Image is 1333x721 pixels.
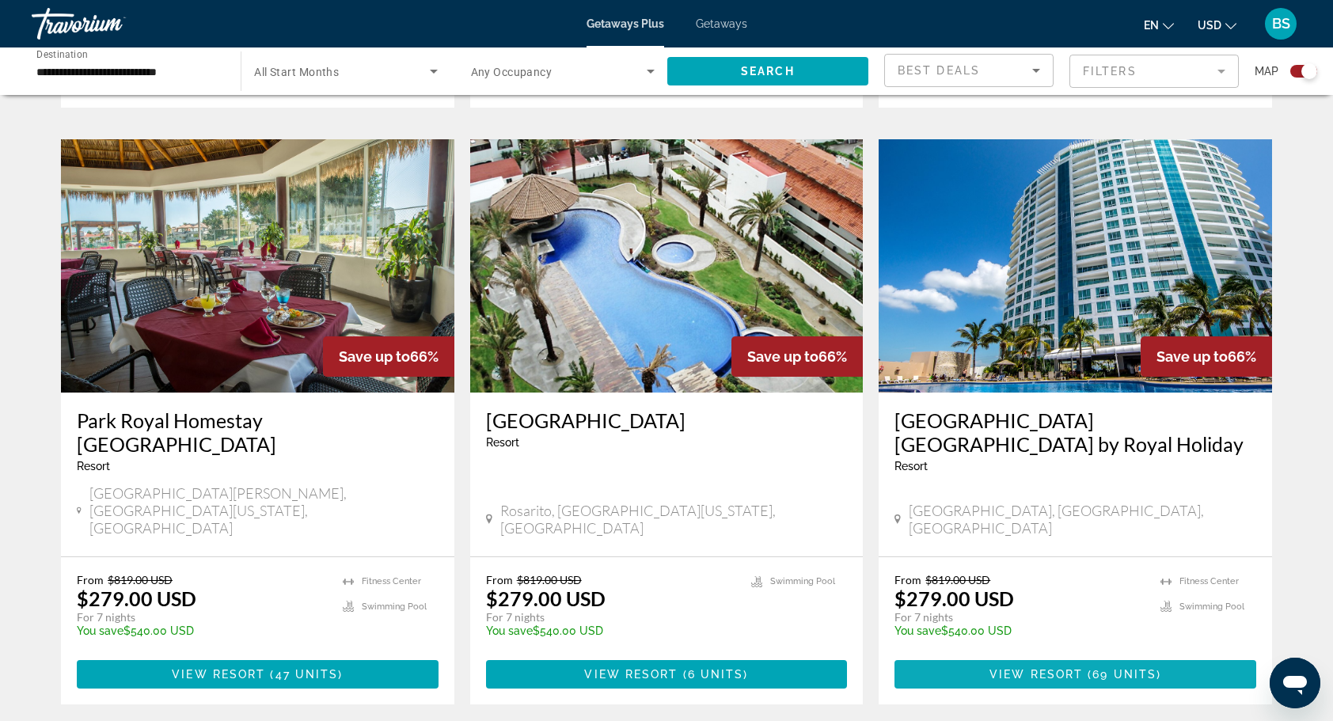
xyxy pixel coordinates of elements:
span: 69 units [1092,668,1156,681]
span: Swimming Pool [1179,601,1244,612]
span: Destination [36,48,88,59]
span: You save [77,624,123,637]
img: 7692O01X.jpg [61,139,454,393]
iframe: Button to launch messaging window [1270,658,1320,708]
span: USD [1198,19,1221,32]
span: en [1144,19,1159,32]
span: Resort [77,460,110,472]
span: Search [741,65,795,78]
a: Travorium [32,3,190,44]
span: View Resort [584,668,678,681]
div: 66% [731,336,863,377]
button: Filter [1069,54,1239,89]
button: Change language [1144,13,1174,36]
p: $279.00 USD [486,586,606,610]
span: Any Occupancy [471,66,553,78]
button: Change currency [1198,13,1236,36]
span: Fitness Center [1179,576,1239,586]
mat-select: Sort by [898,61,1040,80]
span: Fitness Center [362,576,421,586]
p: For 7 nights [894,610,1145,624]
span: ( ) [265,668,343,681]
p: For 7 nights [486,610,736,624]
p: $279.00 USD [894,586,1014,610]
button: View Resort(69 units) [894,660,1256,689]
span: Resort [486,436,519,449]
button: View Resort(47 units) [77,660,439,689]
span: [GEOGRAPHIC_DATA], [GEOGRAPHIC_DATA], [GEOGRAPHIC_DATA] [909,502,1256,537]
div: 66% [323,336,454,377]
button: Search [667,57,868,85]
span: Swimming Pool [770,576,835,586]
p: $540.00 USD [77,624,327,637]
span: You save [894,624,941,637]
span: From [894,573,921,586]
span: Best Deals [898,64,980,77]
img: DG00E01X.jpg [879,139,1272,393]
span: Save up to [1156,348,1228,365]
a: Getaways [696,17,747,30]
a: Park Royal Homestay [GEOGRAPHIC_DATA] [77,408,439,456]
span: ( ) [678,668,749,681]
span: [GEOGRAPHIC_DATA][PERSON_NAME], [GEOGRAPHIC_DATA][US_STATE], [GEOGRAPHIC_DATA] [89,484,439,537]
span: Save up to [339,348,410,365]
p: For 7 nights [77,610,327,624]
button: User Menu [1260,7,1301,40]
img: C226E01X.jpg [470,139,864,393]
span: ( ) [1083,668,1161,681]
span: 6 units [688,668,744,681]
span: $819.00 USD [925,573,990,586]
span: You save [486,624,533,637]
span: Save up to [747,348,818,365]
a: [GEOGRAPHIC_DATA] [486,408,848,432]
span: From [77,573,104,586]
span: From [486,573,513,586]
span: $819.00 USD [517,573,582,586]
span: Resort [894,460,928,472]
div: 66% [1141,336,1272,377]
a: Getaways Plus [587,17,664,30]
span: $819.00 USD [108,573,173,586]
button: View Resort(6 units) [486,660,848,689]
span: 47 units [275,668,339,681]
p: $540.00 USD [894,624,1145,637]
p: $540.00 USD [486,624,736,637]
a: [GEOGRAPHIC_DATA] [GEOGRAPHIC_DATA] by Royal Holiday [894,408,1256,456]
span: Map [1255,60,1278,82]
span: Swimming Pool [362,601,427,612]
span: Rosarito, [GEOGRAPHIC_DATA][US_STATE], [GEOGRAPHIC_DATA] [500,502,847,537]
p: $279.00 USD [77,586,196,610]
span: BS [1272,16,1290,32]
span: All Start Months [254,66,339,78]
span: View Resort [172,668,265,681]
span: View Resort [989,668,1083,681]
